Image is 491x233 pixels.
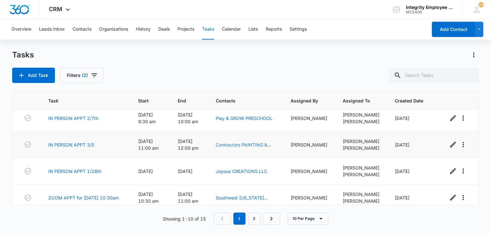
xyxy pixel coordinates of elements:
div: [PERSON_NAME] [343,145,379,151]
a: IN PERSON APPT 1/28th [48,168,101,175]
button: Overview [12,19,31,40]
button: History [136,19,151,40]
span: Start [138,97,153,104]
span: [DATE] [395,116,409,121]
a: ZOOM APPT for [DATE] 10:30am [48,194,119,201]
span: Task [48,97,113,104]
span: Contacts [216,97,266,104]
button: Filters(2) [60,68,104,83]
button: Calendar [222,19,241,40]
div: [PERSON_NAME] [343,138,379,145]
span: [DATE] [395,195,409,200]
span: Assigned By [291,97,318,104]
button: Contacts [73,19,91,40]
button: Reports [266,19,282,40]
nav: Pagination [214,213,280,225]
div: [PERSON_NAME] [343,191,379,198]
div: account id [406,10,453,14]
button: Lists [248,19,258,40]
a: IN PERSON APPT 2/7th [48,115,98,122]
span: CRM [49,6,62,12]
span: Assigned To [343,97,370,104]
div: [PERSON_NAME] [343,111,379,118]
div: account name [406,5,453,10]
a: Joyous CREATIONS LLC [216,169,267,174]
span: End [178,97,191,104]
button: Leads Inbox [39,19,65,40]
span: [DATE] [178,169,192,174]
span: [DATE] 10:00 am [178,112,198,124]
div: [PERSON_NAME] [343,164,379,171]
a: Play & GROW PRESCHOOL [216,116,273,121]
button: Add Task [12,68,55,83]
div: [PERSON_NAME] [343,118,379,125]
p: Showing 1-10 of 15 [163,215,206,222]
button: Actions [469,50,479,60]
span: [DATE] [395,169,409,174]
div: [PERSON_NAME] [343,171,379,178]
div: [PERSON_NAME] [291,194,327,201]
button: Add Contact [432,22,475,37]
a: IN PERSON APPT 3/5 [48,141,94,148]
a: Next Page [263,213,280,225]
a: Page 2 [248,213,260,225]
span: [DATE] 12:00 pm [178,139,199,151]
a: Contractors PAINTING & WATERPROOFING INC [216,142,271,154]
a: Southwest [US_STATE] SEALCOATING & STRIPING INC [216,195,274,214]
em: 1 [233,213,245,225]
button: Settings [290,19,307,40]
div: [PERSON_NAME] [291,168,327,175]
button: Deals [158,19,170,40]
span: [DATE] 11:00 am [178,192,198,204]
h1: Tasks [12,50,34,60]
span: [DATE] 10:30 am [138,192,159,204]
button: Tasks [202,19,214,40]
span: [DATE] [138,169,153,174]
button: Projects [177,19,194,40]
input: Search Tasks [389,68,479,83]
span: [DATE] 11:00 am [138,139,159,151]
button: Organizations [99,19,128,40]
span: [DATE] 9:30 am [138,112,156,124]
span: [DATE] [395,142,409,147]
div: [PERSON_NAME] [291,115,327,122]
div: [PERSON_NAME] [291,141,327,148]
span: Created Date [395,97,423,104]
span: (2) [82,73,88,78]
span: 26 [479,2,484,7]
div: notifications count [479,2,484,7]
button: 10 Per Page [288,213,328,225]
div: [PERSON_NAME] [343,198,379,204]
